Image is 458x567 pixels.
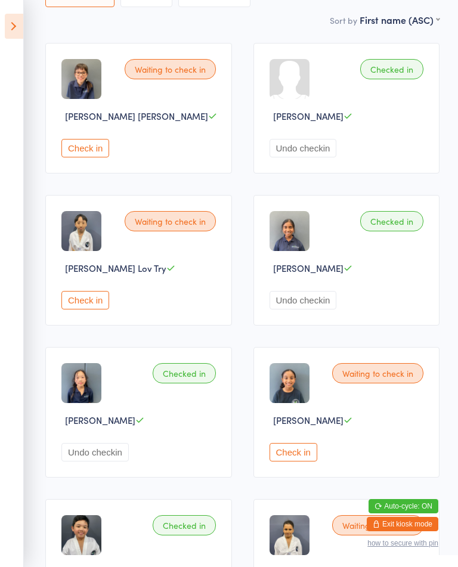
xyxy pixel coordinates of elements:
img: image1747036045.png [270,515,310,555]
button: Undo checkin [270,291,337,309]
button: Check in [61,291,109,309]
div: Waiting to check in [125,59,216,79]
button: Auto-cycle: ON [369,499,438,513]
div: Checked in [360,59,423,79]
span: [PERSON_NAME] [PERSON_NAME] [65,110,208,122]
div: Checked in [360,211,423,231]
div: Waiting to check in [332,515,423,535]
img: image1740635783.png [270,363,310,403]
div: Waiting to check in [125,211,216,231]
img: image1747036007.png [61,211,101,251]
div: Checked in [153,363,216,383]
img: image1740635955.png [61,59,101,99]
button: Check in [270,443,317,461]
span: [PERSON_NAME] [273,110,343,122]
button: Undo checkin [270,139,337,157]
button: Undo checkin [61,443,129,461]
span: [PERSON_NAME] [273,262,343,274]
button: how to secure with pin [367,539,438,547]
img: image1747119513.png [61,515,101,555]
div: First name (ASC) [360,13,440,26]
span: [PERSON_NAME] Lov Try [65,262,166,274]
span: [PERSON_NAME] [273,414,343,426]
img: image1740635742.png [61,363,101,403]
div: Checked in [153,515,216,535]
img: image1740635493.png [270,211,310,251]
button: Check in [61,139,109,157]
div: Waiting to check in [332,363,423,383]
label: Sort by [330,14,357,26]
span: [PERSON_NAME] [65,414,135,426]
button: Exit kiosk mode [367,517,438,531]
